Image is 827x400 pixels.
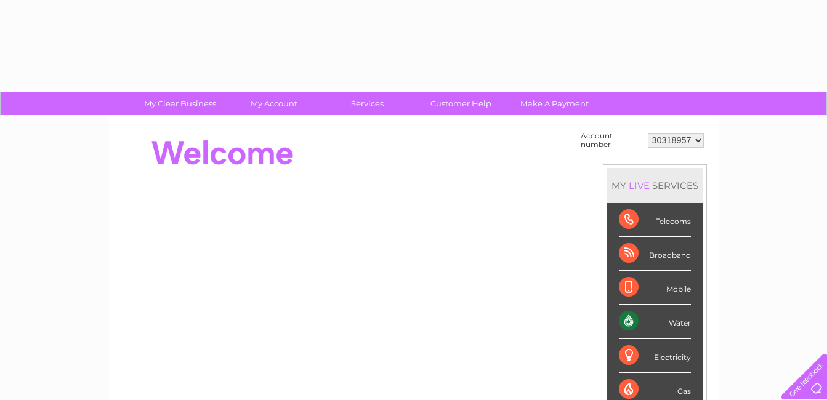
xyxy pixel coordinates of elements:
div: Broadband [619,237,691,271]
div: MY SERVICES [607,168,703,203]
a: Make A Payment [504,92,605,115]
a: Customer Help [410,92,512,115]
td: Account number [578,129,645,152]
div: Mobile [619,271,691,305]
div: Water [619,305,691,338]
a: My Clear Business [129,92,231,115]
div: Telecoms [619,203,691,237]
div: LIVE [626,180,652,191]
div: Electricity [619,339,691,373]
a: Services [317,92,418,115]
a: My Account [223,92,325,115]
